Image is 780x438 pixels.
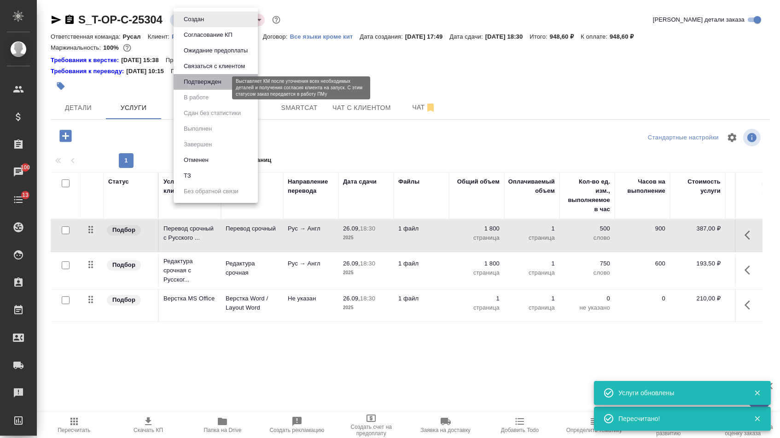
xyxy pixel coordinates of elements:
[181,186,241,196] button: Без обратной связи
[748,415,767,423] button: Закрыть
[181,14,207,24] button: Создан
[181,108,244,118] button: Сдан без статистики
[181,139,215,150] button: Завершен
[618,388,740,398] div: Услуги обновлены
[181,77,224,87] button: Подтвержден
[181,92,211,103] button: В работе
[181,155,211,165] button: Отменен
[181,61,248,71] button: Связаться с клиентом
[181,30,235,40] button: Согласование КП
[181,124,215,134] button: Выполнен
[748,389,767,397] button: Закрыть
[618,414,740,423] div: Пересчитано!
[181,46,250,56] button: Ожидание предоплаты
[181,171,194,181] button: ТЗ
